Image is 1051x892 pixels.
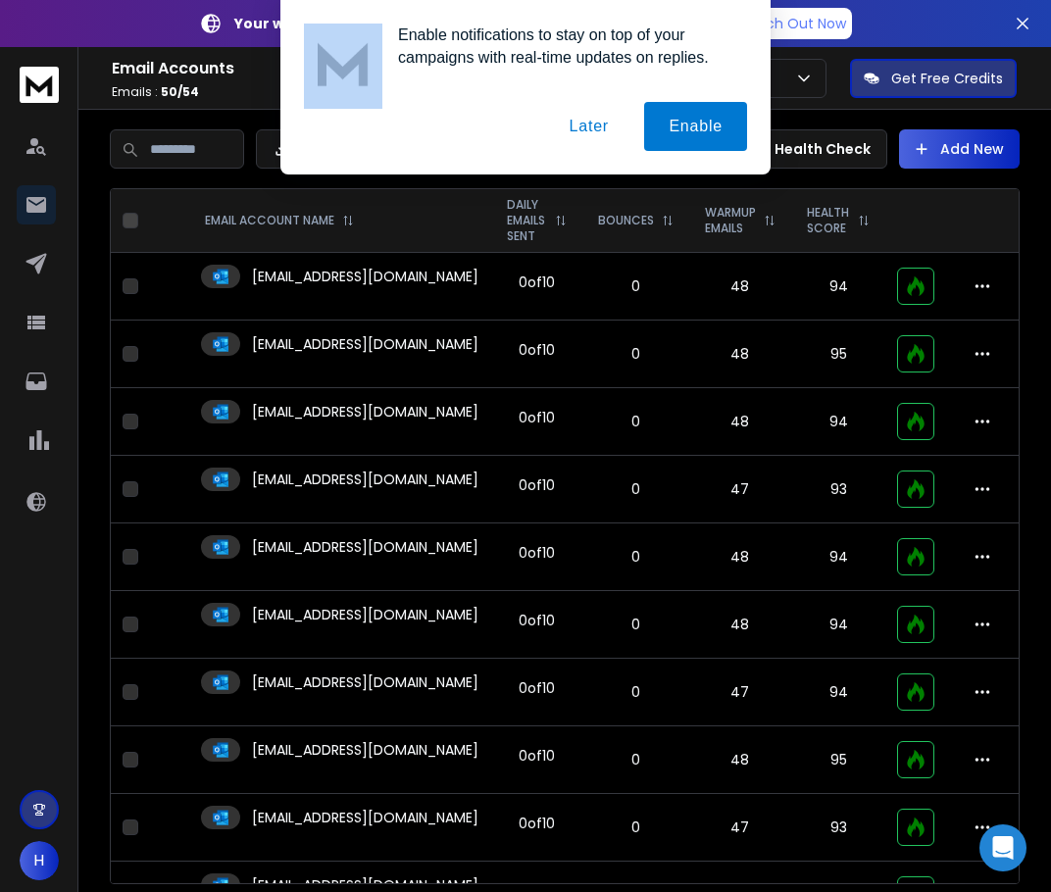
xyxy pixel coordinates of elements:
p: BOUNCES [598,213,654,228]
td: 94 [791,523,885,591]
td: 94 [791,253,885,321]
td: 48 [689,726,792,794]
div: Open Intercom Messenger [979,824,1026,871]
td: 47 [689,456,792,523]
p: 0 [594,818,677,837]
button: Enable [644,102,747,151]
p: [EMAIL_ADDRESS][DOMAIN_NAME] [252,334,478,354]
td: 48 [689,253,792,321]
p: 0 [594,547,677,567]
p: 0 [594,682,677,702]
div: 0 of 10 [519,408,555,427]
td: 48 [689,523,792,591]
td: 48 [689,321,792,388]
p: 0 [594,412,677,431]
td: 47 [689,659,792,726]
p: HEALTH SCORE [807,205,850,236]
td: 48 [689,388,792,456]
p: 0 [594,615,677,634]
td: 94 [791,591,885,659]
td: 94 [791,659,885,726]
div: 0 of 10 [519,678,555,698]
td: 47 [689,794,792,862]
p: DAILY EMAILS SENT [507,197,546,244]
img: notification icon [304,24,382,102]
td: 95 [791,726,885,794]
div: 0 of 10 [519,611,555,630]
p: [EMAIL_ADDRESS][DOMAIN_NAME] [252,672,478,692]
p: [EMAIL_ADDRESS][DOMAIN_NAME] [252,740,478,760]
p: 0 [594,479,677,499]
p: [EMAIL_ADDRESS][DOMAIN_NAME] [252,470,478,489]
p: [EMAIL_ADDRESS][DOMAIN_NAME] [252,808,478,827]
div: 0 of 10 [519,814,555,833]
div: 0 of 10 [519,340,555,360]
div: 0 of 10 [519,746,555,766]
div: EMAIL ACCOUNT NAME [205,213,354,228]
p: [EMAIL_ADDRESS][DOMAIN_NAME] [252,402,478,421]
button: H [20,841,59,880]
p: [EMAIL_ADDRESS][DOMAIN_NAME] [252,605,478,624]
p: WARMUP EMAILS [705,205,757,236]
div: 0 of 10 [519,475,555,495]
div: Enable notifications to stay on top of your campaigns with real-time updates on replies. [382,24,747,69]
td: 93 [791,456,885,523]
td: 94 [791,388,885,456]
td: 48 [689,591,792,659]
p: 0 [594,750,677,769]
p: [EMAIL_ADDRESS][DOMAIN_NAME] [252,537,478,557]
p: [EMAIL_ADDRESS][DOMAIN_NAME] [252,267,478,286]
p: 0 [594,344,677,364]
td: 95 [791,321,885,388]
div: 0 of 10 [519,273,555,292]
td: 93 [791,794,885,862]
button: Later [544,102,632,151]
div: 0 of 10 [519,543,555,563]
p: 0 [594,276,677,296]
